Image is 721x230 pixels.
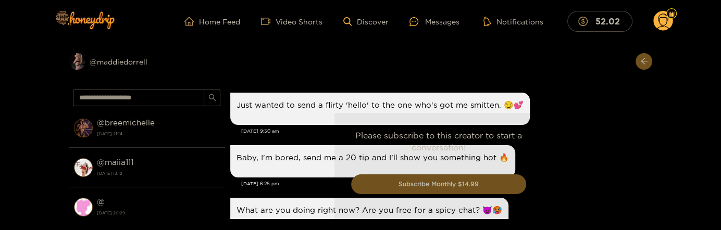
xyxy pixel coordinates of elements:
a: Home Feed [184,17,240,26]
div: @maddiedorrell [69,53,225,70]
a: Video Shorts [261,17,322,26]
p: Please subscribe to this creator to start a conversation! [351,130,526,154]
img: Fan Level [668,11,675,17]
img: conversation [74,119,93,137]
button: Notifications [480,16,546,27]
div: Messages [409,16,459,28]
span: video-camera [261,17,276,26]
span: dollar [578,17,593,26]
strong: @ [97,197,105,206]
strong: [DATE] 21:14 [97,129,220,138]
button: search [204,90,220,106]
span: search [208,94,216,103]
button: Subscribe Monthly $14.99 [351,174,526,194]
strong: [DATE] 13:12 [97,169,220,178]
strong: @ breemichelle [97,118,155,127]
img: conversation [74,158,93,177]
img: conversation [74,198,93,216]
span: home [184,17,199,26]
mark: 52.02 [594,16,621,27]
button: arrow-left [636,53,652,70]
strong: [DATE] 20:29 [97,208,220,218]
button: 52.02 [567,11,632,31]
a: Discover [343,17,389,26]
strong: @ maiia111 [97,158,133,167]
span: arrow-left [640,57,648,66]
